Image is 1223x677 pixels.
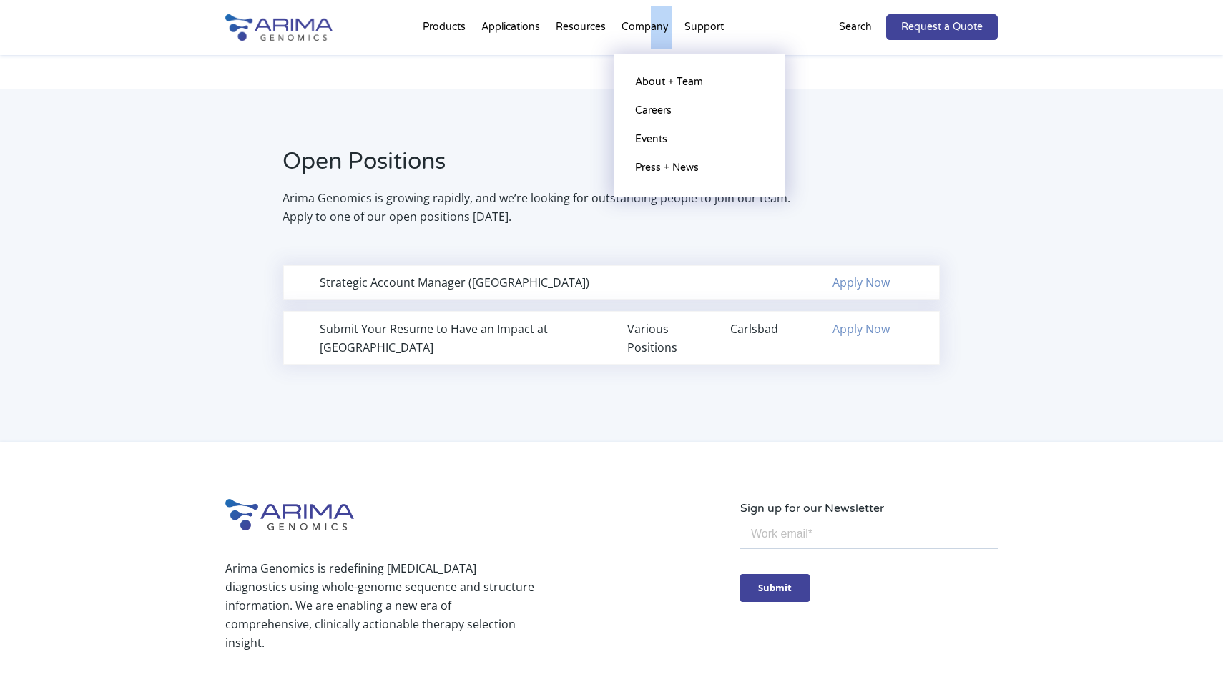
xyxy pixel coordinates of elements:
div: Submit Your Resume to Have an Impact at [GEOGRAPHIC_DATA] [320,320,596,357]
div: Various Positions [627,320,698,357]
p: Arima Genomics is redefining [MEDICAL_DATA] diagnostics using whole-genome sequence and structure... [225,559,534,652]
img: Arima-Genomics-logo [225,14,333,41]
a: Careers [628,97,771,125]
a: Request a Quote [886,14,998,40]
a: Press + News [628,154,771,182]
p: Search [839,18,872,36]
a: Apply Now [832,275,890,290]
iframe: Form 0 [740,518,998,627]
img: Arima-Genomics-logo [225,499,354,530]
p: Arima Genomics is growing rapidly, and we’re looking for outstanding people to join our team. App... [283,189,794,226]
a: About + Team [628,68,771,97]
a: Apply Now [832,321,890,337]
h2: Open Positions [283,146,794,189]
p: Sign up for our Newsletter [740,499,998,518]
div: Strategic Account Manager ([GEOGRAPHIC_DATA]) [320,273,596,292]
div: Carlsbad [730,320,801,338]
a: Events [628,125,771,154]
